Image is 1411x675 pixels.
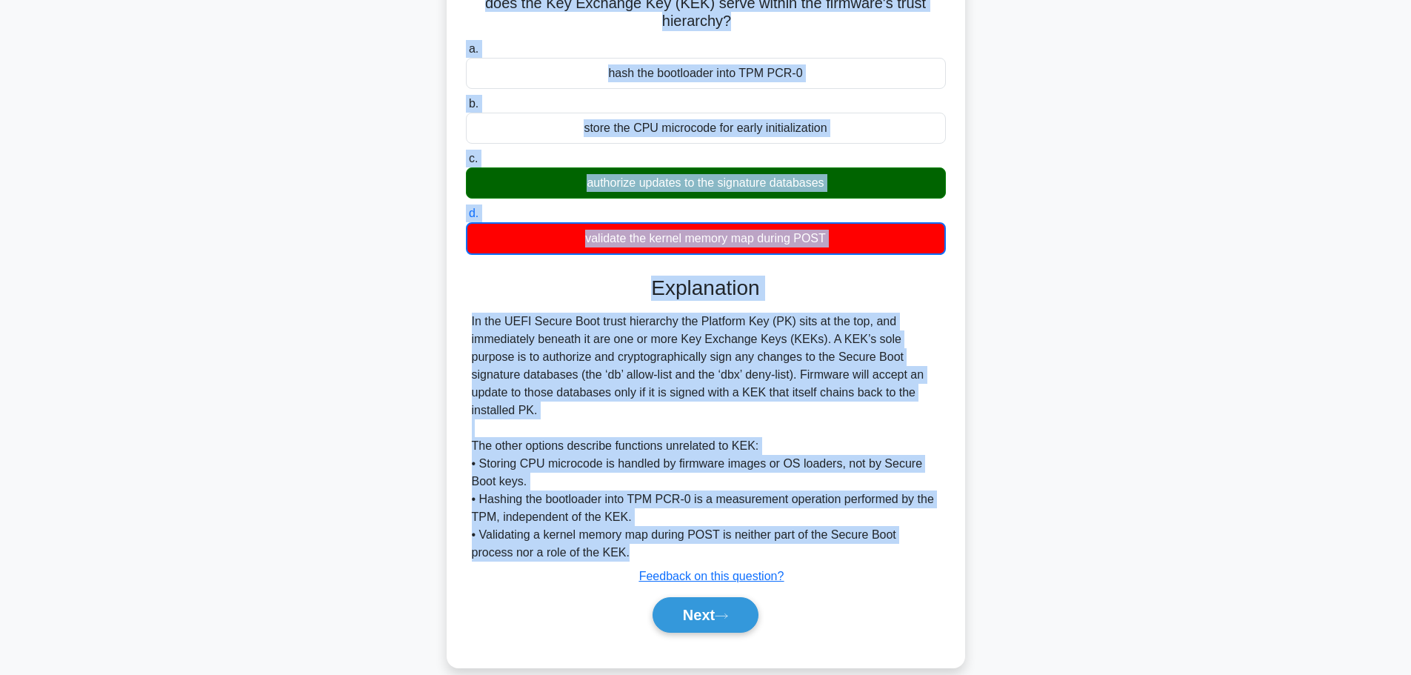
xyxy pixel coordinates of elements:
[472,313,940,562] div: In the UEFI Secure Boot trust hierarchy the Platform Key (PK) sits at the top, and immediately be...
[466,58,946,89] div: hash the bootloader into TPM PCR-0
[653,597,758,633] button: Next
[469,152,478,164] span: c.
[469,207,478,219] span: d.
[466,167,946,199] div: authorize updates to the signature databases
[469,42,478,55] span: a.
[466,113,946,144] div: store the CPU microcode for early initialization
[639,570,784,582] a: Feedback on this question?
[469,97,478,110] span: b.
[475,276,937,301] h3: Explanation
[466,222,946,255] div: validate the kernel memory map during POST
